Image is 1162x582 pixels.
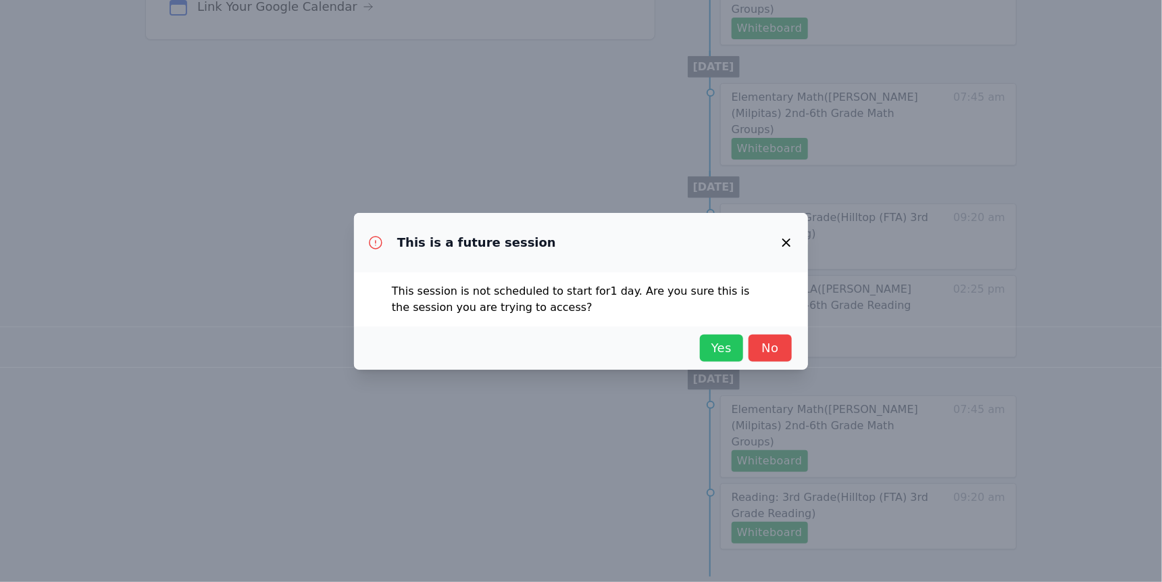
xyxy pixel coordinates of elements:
[755,339,785,358] span: No
[749,335,792,362] button: No
[707,339,736,358] span: Yes
[397,235,556,251] h3: This is a future session
[700,335,743,362] button: Yes
[392,283,770,316] p: This session is not scheduled to start for 1 day . Are you sure this is the session you are tryin...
